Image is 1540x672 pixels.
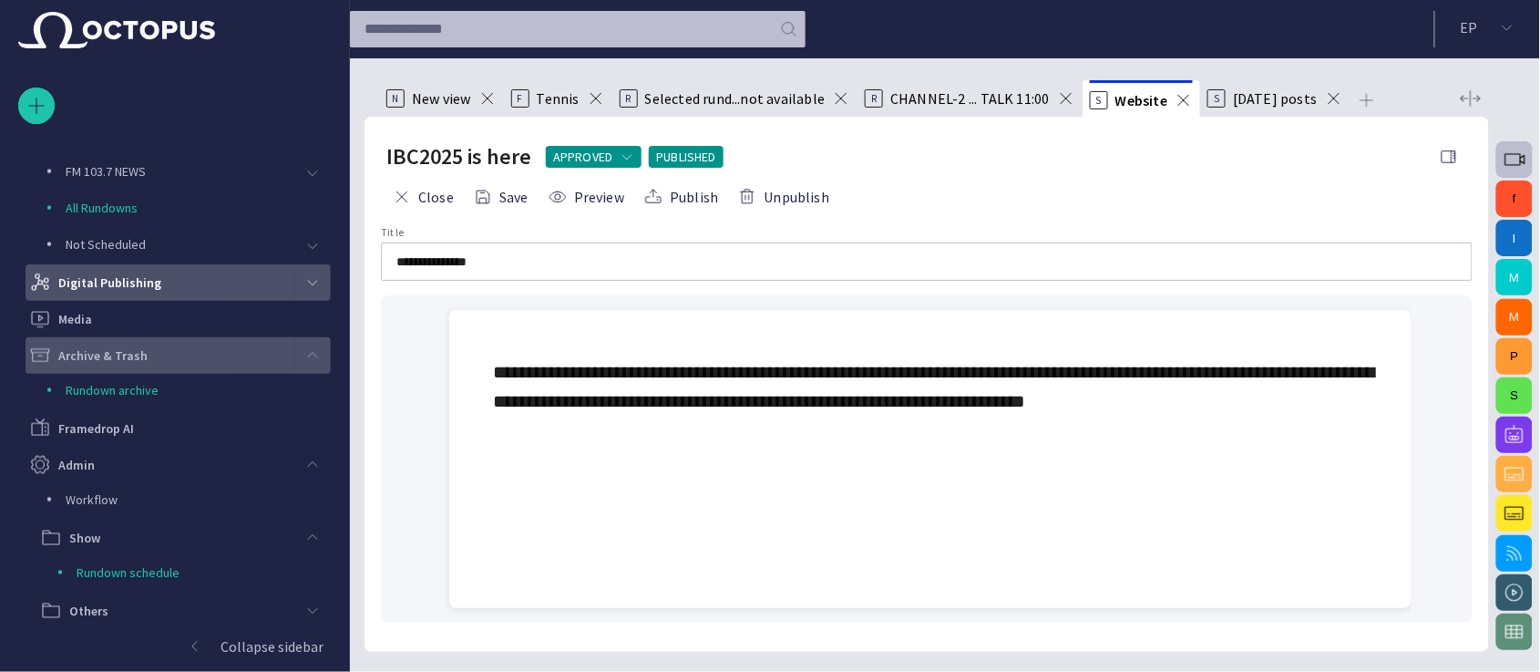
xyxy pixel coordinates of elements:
[542,181,631,213] button: Preview
[620,89,638,108] p: R
[381,225,405,241] label: Title
[1090,91,1108,109] p: S
[1496,377,1533,414] button: S
[1083,80,1200,117] div: SWebsite
[1207,89,1226,108] p: S
[386,142,531,171] h2: IBC2025 is here
[504,80,612,117] div: FTennis
[1461,16,1478,38] p: E P
[890,89,1050,108] span: CHANNEL-2 ... TALK 11:00
[58,346,148,365] p: Archive & Trash
[386,181,460,213] button: Close
[18,301,331,337] div: Media
[69,602,108,620] p: Others
[58,456,95,474] p: Admin
[29,483,331,520] div: Workflow
[1496,220,1533,256] button: I
[66,162,294,181] p: FM 103.7 NEWS
[865,89,883,108] p: R
[656,148,716,166] span: PUBLISHED
[553,148,612,166] span: APPROVED
[537,89,580,108] span: Tennis
[511,89,529,108] p: F
[612,80,858,117] div: RSelected rund...not available
[58,419,134,438] p: Framedrop AI
[732,181,836,213] button: Unpublish
[1115,91,1167,109] span: Website
[40,556,331,593] div: Rundown schedule
[857,80,1083,117] div: RCHANNEL-2 ... TALK 11:00
[66,235,294,253] p: Not Scheduled
[66,491,331,509] p: Workflow
[66,381,331,399] p: Rundown archive
[1496,338,1533,375] button: P
[645,89,826,108] span: Selected rund...not available
[221,636,323,657] p: Collapse sidebar
[58,274,161,292] p: Digital Publishing
[1446,11,1529,44] button: EP
[467,181,535,213] button: Save
[69,529,100,547] p: Show
[18,12,215,48] img: Octopus News Room
[18,410,331,447] div: Framedrop AI
[58,310,92,328] p: Media
[386,89,405,108] p: N
[1496,299,1533,336] button: M
[29,191,331,228] div: All Rundowns
[412,89,471,108] span: New view
[379,80,504,117] div: NNew view
[77,563,331,582] p: Rundown schedule
[29,374,331,410] div: Rundown archive
[66,199,331,217] p: All Rundowns
[1200,80,1350,117] div: S[DATE] posts
[1496,259,1533,295] button: M
[1496,181,1533,217] button: f
[638,181,724,213] button: Publish
[18,628,331,665] button: Collapse sidebar
[1233,89,1317,108] span: [DATE] posts
[546,146,642,168] button: APPROVED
